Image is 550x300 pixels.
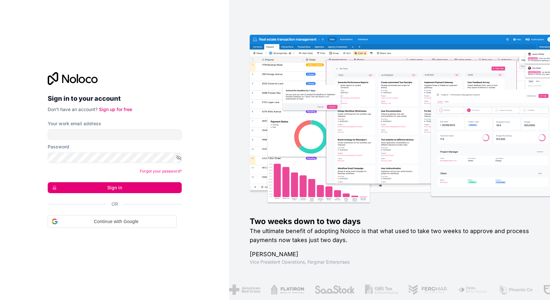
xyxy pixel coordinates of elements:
input: Password [48,153,182,163]
span: Or [111,201,118,207]
span: Continue with Google [60,218,172,225]
h1: Two weeks down to two days [250,216,529,227]
img: /assets/saastock-C6Zbiodz.png [304,285,344,295]
div: Continue with Google [48,215,177,228]
input: Email address [48,129,182,140]
a: Forgot your password? [140,169,182,173]
img: /assets/gbstax-C-GtDUiK.png [354,285,387,295]
a: Sign up for free [99,107,132,112]
span: Don't have an account? [48,107,98,112]
img: /assets/flatiron-C8eUkumj.png [260,285,294,295]
label: Password [48,144,69,150]
button: Sign in [48,182,182,193]
img: /assets/fiera-fwj2N5v4.png [447,285,478,295]
img: /assets/phoenix-BREaitsQ.png [487,285,522,295]
h1: Vice President Operations , Fergmar Enterprises [250,259,529,265]
img: /assets/fergmar-CudnrXN5.png [398,285,437,295]
h1: [PERSON_NAME] [250,250,529,259]
h2: Sign in to your account [48,93,182,104]
h2: The ultimate benefit of adopting Noloco is that what used to take two weeks to approve and proces... [250,227,529,245]
img: /assets/american-red-cross-BAupjrZR.png [218,285,250,295]
label: Your work email address [48,120,101,127]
